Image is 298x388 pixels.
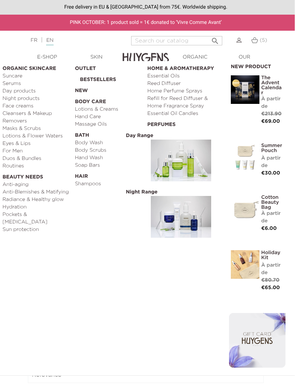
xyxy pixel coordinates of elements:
[3,162,70,170] a: Routines
[147,185,215,241] a: Night Range
[261,250,284,260] a: Holiday Kit
[261,195,284,210] a: Cotton Beauty Bag
[3,102,70,110] a: Face creams
[75,147,143,154] a: Body Scrubs
[261,226,277,231] span: €6.00
[151,140,211,181] img: routine_jour_banner.jpg
[3,181,70,188] a: Anti-aging
[3,132,70,140] a: Lotions & Flower Waters
[261,285,280,290] span: €65.00
[75,180,143,188] a: Shampoos
[231,195,259,223] img: Cotton Beauty Bag
[3,188,70,196] a: Anti-Blemishes & Matifying
[147,80,215,87] a: Reed Diffuser
[260,38,267,43] span: (5)
[147,117,215,129] a: Perfumes
[75,106,143,113] a: Lotions & Creams
[3,87,70,95] a: Day products
[80,72,143,84] a: Bestsellers
[30,38,37,43] a: FR
[261,210,284,225] div: À partir de
[220,54,269,69] a: Our commitments
[3,155,70,162] a: Duos & Bundles
[3,147,70,155] a: For Men
[170,54,220,69] a: Organic Apothecary
[75,139,143,147] a: Body Wash
[211,35,219,43] i: 
[231,143,259,172] img: Summer pouch
[75,128,143,139] a: Bath
[75,169,143,180] a: Hair
[261,75,284,95] a: The Advent Calendar
[3,170,70,181] a: Beauty needs
[3,226,70,233] a: Sun protection
[75,113,143,121] a: Hand Care
[261,143,284,153] a: Summer pouch
[251,37,267,43] a: (5)
[3,211,70,226] a: Pockets & [MEDICAL_DATA]
[147,72,215,80] a: Essential Oils
[151,196,211,238] img: routine_nuit_banner.jpg
[3,203,70,211] a: Hydration
[123,41,169,67] img: Huygens
[46,38,53,45] a: EN
[3,95,70,102] a: Night products
[23,54,72,61] a: E-Shop
[209,34,222,44] button: 
[261,262,284,277] div: À partir de
[147,129,215,185] a: Day Range
[124,189,159,195] span: Night Range
[261,111,282,116] span: €213.90
[261,119,280,124] span: €69.00
[147,95,215,110] a: Refill for Reed Diffuser & Home Fragrance Spray
[3,196,70,203] a: Radiance & Healthy glow
[75,84,143,95] a: New
[75,95,143,106] a: Body Care
[229,313,285,368] img: gift-card-en1.png
[147,61,215,72] a: Home & Aromatherapy
[147,110,215,117] a: Essential Oil Candles
[231,250,259,279] img: Holiday kit
[3,125,70,132] a: Masks & Scrubs
[147,87,215,95] a: Home Perfume Sprays
[3,80,70,87] a: Serums
[27,36,115,45] div: |
[231,75,259,104] img: The Advent Calendar
[75,162,143,169] a: Soap Bars
[75,154,143,162] a: Hand Wash
[3,110,70,125] a: Cleansers & Makeup Removers
[261,95,284,110] div: À partir de
[261,278,279,283] span: €80.70
[3,72,70,80] a: Suncare
[75,121,143,128] a: Massage Oils
[231,61,284,70] h2: New product
[124,132,155,139] span: Day Range
[131,36,222,45] input: Search
[72,54,121,69] a: Skin Diagnosis
[75,61,143,72] a: OUTLET
[261,155,284,170] div: À partir de
[261,171,280,176] span: €30.00
[3,61,70,72] a: Organic Skincare
[3,140,70,147] a: Eyes & Lips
